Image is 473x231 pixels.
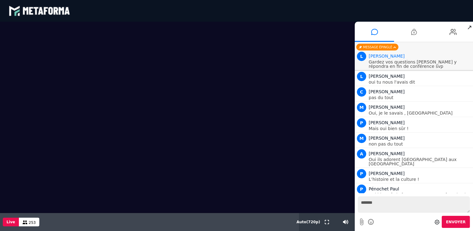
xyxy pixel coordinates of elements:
span: Envoyer [446,220,466,224]
div: Message épinglé [356,44,398,50]
p: pas du tout [369,95,471,100]
p: Oui bien sûr la [GEOGRAPHIC_DATA] est la plus visité [369,193,471,201]
span: [PERSON_NAME] [369,105,405,110]
span: [PERSON_NAME] [369,171,405,176]
span: P [357,118,366,128]
span: [PERSON_NAME] [369,120,405,125]
span: L [357,52,366,61]
span: L [357,72,366,81]
span: M [357,134,366,143]
span: 253 [29,220,36,225]
span: Auto ( 720 p) [297,220,320,224]
span: [PERSON_NAME] [369,136,405,141]
span: P [357,169,366,178]
span: [PERSON_NAME] [369,74,405,79]
p: Oui ils adorent [GEOGRAPHIC_DATA] aux [GEOGRAPHIC_DATA] [369,157,471,166]
p: Mais oui bien sûr ! [369,126,471,131]
button: Live [3,218,19,226]
p: L’histoire et la culture ! [369,177,471,181]
span: C [357,87,366,97]
span: P [357,185,366,194]
p: Gardez vos questions [PERSON_NAME] y répondra en fin de conférence svp [369,60,471,68]
span: A [357,149,366,159]
p: Oui, je le savais , [GEOGRAPHIC_DATA] [369,111,471,115]
span: Pénochet Paul [369,186,399,191]
span: [PERSON_NAME] [369,151,405,156]
p: oui tu nous l'avais dit [369,80,471,84]
button: Auto(720p) [295,213,321,231]
span: ↗ [466,22,473,33]
span: M [357,103,366,112]
button: Envoyer [442,216,470,228]
span: Animateur [369,54,405,59]
p: non pas du tout [369,142,471,146]
span: [PERSON_NAME] [369,89,405,94]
